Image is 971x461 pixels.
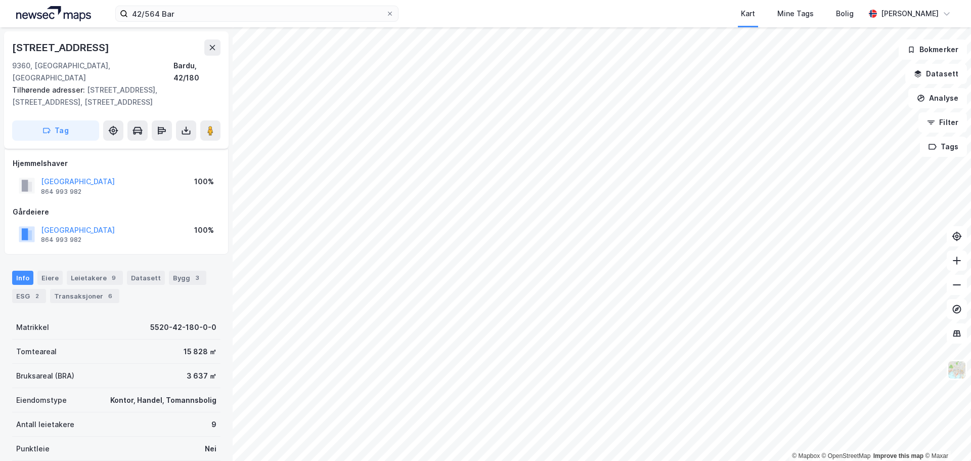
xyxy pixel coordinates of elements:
div: 15 828 ㎡ [184,346,216,358]
img: logo.a4113a55bc3d86da70a041830d287a7e.svg [16,6,91,21]
div: 100% [194,176,214,188]
img: Z [947,360,966,380]
div: Eiendomstype [16,394,67,406]
div: Bardu, 42/180 [173,60,220,84]
div: Info [12,271,33,285]
div: 9360, [GEOGRAPHIC_DATA], [GEOGRAPHIC_DATA] [12,60,173,84]
div: Antall leietakere [16,418,74,431]
div: Kontrollprogram for chat [920,412,971,461]
div: 864 993 982 [41,236,81,244]
div: 3 [192,273,202,283]
div: Kart [741,8,755,20]
div: Transaksjoner [50,289,119,303]
button: Datasett [905,64,967,84]
span: Tilhørende adresser: [12,86,87,94]
button: Tags [920,137,967,157]
div: [PERSON_NAME] [881,8,939,20]
div: Bruksareal (BRA) [16,370,74,382]
div: 9 [211,418,216,431]
div: 2 [32,291,42,301]
div: Gårdeiere [13,206,220,218]
div: 100% [194,224,214,236]
div: Datasett [127,271,165,285]
div: 6 [105,291,115,301]
div: ESG [12,289,46,303]
a: Improve this map [873,452,923,459]
div: 5520-42-180-0-0 [150,321,216,333]
div: [STREET_ADDRESS], [STREET_ADDRESS], [STREET_ADDRESS] [12,84,212,108]
a: Mapbox [792,452,820,459]
button: Tag [12,120,99,141]
div: Bygg [169,271,206,285]
div: Tomteareal [16,346,57,358]
div: 9 [109,273,119,283]
button: Filter [918,112,967,133]
div: Kontor, Handel, Tomannsbolig [110,394,216,406]
a: OpenStreetMap [822,452,871,459]
div: Bolig [836,8,854,20]
div: Mine Tags [777,8,814,20]
button: Analyse [908,88,967,108]
div: Nei [205,443,216,455]
input: Søk på adresse, matrikkel, gårdeiere, leietakere eller personer [128,6,386,21]
div: Matrikkel [16,321,49,333]
button: Bokmerker [899,39,967,60]
div: Punktleie [16,443,50,455]
div: 864 993 982 [41,188,81,196]
div: Hjemmelshaver [13,157,220,170]
iframe: Chat Widget [920,412,971,461]
div: Eiere [37,271,63,285]
div: [STREET_ADDRESS] [12,39,111,56]
div: Leietakere [67,271,123,285]
div: 3 637 ㎡ [187,370,216,382]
